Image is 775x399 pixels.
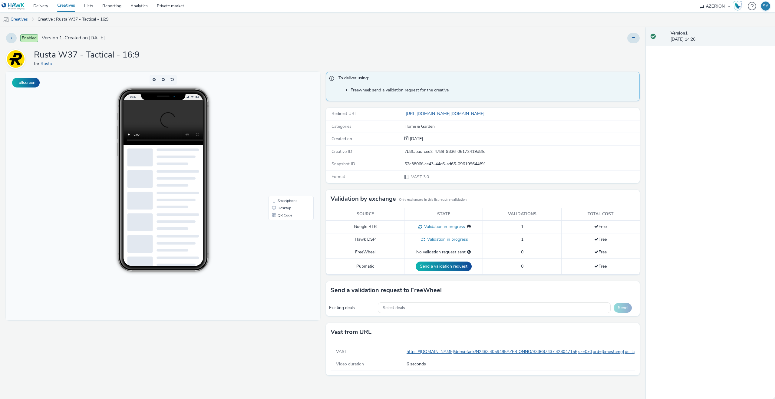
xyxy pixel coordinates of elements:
li: QR Code [263,140,306,147]
div: Existing deals [329,305,375,311]
a: Rusta [41,61,54,67]
th: State [404,208,483,220]
div: 52c3806f-ce43-44c6-ad65-096199644f91 [404,161,639,167]
div: Home & Garden [404,124,639,130]
a: Rusta [6,56,28,62]
span: Format [331,174,345,180]
img: mobile [3,17,9,23]
span: 6 seconds [407,361,633,367]
span: 0 [521,263,523,269]
h3: Vast from URL [331,328,371,337]
span: Validation in progress [425,236,468,242]
span: Free [594,236,607,242]
h3: Send a validation request to FreeWheel [331,286,442,295]
img: Hawk Academy [733,1,742,11]
span: 10:47 [124,23,130,27]
div: SA [763,2,769,11]
span: Creative ID [331,149,352,154]
strong: Version 1 [671,30,688,36]
span: Created on [331,136,352,142]
div: 7b8fabac-cee2-4789-9836-05172419d8fc [404,149,639,155]
span: VAST [336,349,347,354]
td: Google RTB [326,220,404,233]
h3: Validation by exchange [331,194,396,203]
span: Video duration [336,361,364,367]
small: Only exchanges in this list require validation [399,197,467,202]
div: Creation 04 September 2025, 14:26 [409,136,423,142]
button: Send [614,303,632,313]
a: Creative : Rusta W37 - Tactical - 16:9 [35,12,111,27]
span: Validation in progress [422,224,465,229]
td: Hawk DSP [326,233,404,246]
span: Version 1 - Created on [DATE] [42,35,105,41]
th: Validations [483,208,561,220]
div: No validation request sent [407,249,480,255]
span: [DATE] [409,136,423,142]
li: Freewheel: send a validation request for the creative [351,87,637,93]
span: Free [594,263,607,269]
img: undefined Logo [2,2,25,10]
h1: Rusta W37 - Tactical - 16:9 [34,49,140,61]
a: Hawk Academy [733,1,745,11]
th: Source [326,208,404,220]
span: Enabled [20,34,38,42]
td: Pubmatic [326,258,404,274]
span: 1 [521,224,523,229]
span: Select deals... [383,305,408,311]
span: 0 [521,249,523,255]
button: Fullscreen [12,78,40,87]
li: Smartphone [263,125,306,133]
span: Categories [331,124,351,129]
img: Rusta [7,50,25,68]
span: QR Code [272,142,286,145]
span: for [34,61,41,67]
div: [DATE] 14:26 [671,30,770,43]
span: VAST 3.0 [411,174,429,180]
th: Total cost [561,208,640,220]
span: Smartphone [272,127,291,131]
td: FreeWheel [326,246,404,258]
span: Free [594,224,607,229]
a: [URL][DOMAIN_NAME][DOMAIN_NAME] [404,111,487,117]
span: Snapshot ID [331,161,355,167]
span: 1 [521,236,523,242]
li: Desktop [263,133,306,140]
button: Send a validation request [416,262,472,271]
span: To deliver using: [338,75,634,83]
div: Please select a deal below and click on Send to send a validation request to FreeWheel. [467,249,471,255]
span: Free [594,249,607,255]
span: Desktop [272,134,285,138]
span: Redirect URL [331,111,357,117]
